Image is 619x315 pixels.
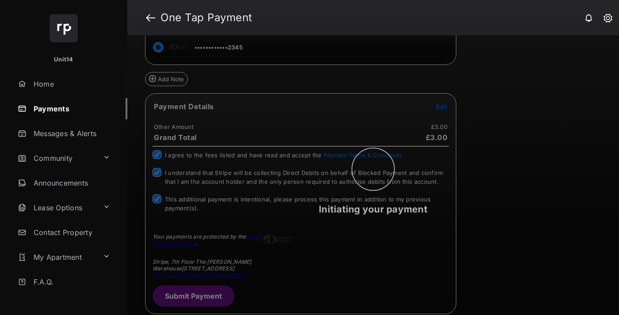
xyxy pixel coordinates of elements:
a: Home [14,73,127,95]
a: Community [14,148,99,169]
strong: One Tap Payment [160,12,252,23]
a: My Apartment [14,247,99,268]
img: svg+xml;base64,PHN2ZyB4bWxucz0iaHR0cDovL3d3dy53My5vcmcvMjAwMC9zdmciIHdpZHRoPSI2NCIgaGVpZ2h0PSI2NC... [50,14,78,42]
a: Announcements [14,172,127,194]
a: Lease Options [14,197,99,218]
a: Contact Property [14,222,127,243]
a: F.A.Q. [14,271,127,292]
a: Messages & Alerts [14,123,127,144]
a: Payments [14,98,127,119]
span: Initiating your payment [319,204,428,215]
p: Unit14 [54,55,73,64]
